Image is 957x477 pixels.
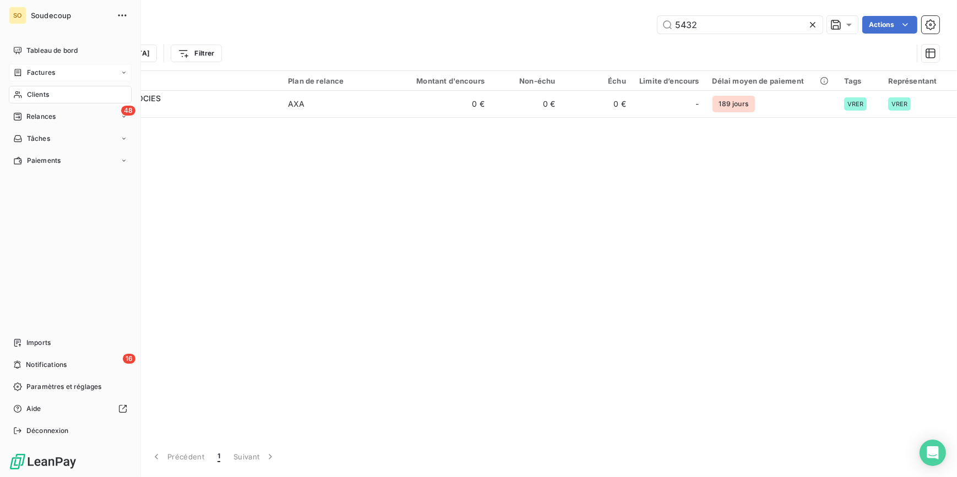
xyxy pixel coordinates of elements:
[26,360,67,370] span: Notifications
[9,453,77,470] img: Logo LeanPay
[76,104,275,115] span: 4115432
[171,45,221,62] button: Filtrer
[9,7,26,24] div: SO
[26,112,56,122] span: Relances
[211,445,227,468] button: 1
[27,90,49,100] span: Clients
[9,400,132,418] a: Aide
[218,451,220,462] span: 1
[121,106,135,116] span: 48
[31,11,110,20] span: Soudecoup
[123,354,135,364] span: 16
[920,440,946,466] div: Open Intercom Messenger
[26,338,51,348] span: Imports
[27,156,61,166] span: Paiements
[639,76,699,85] div: Limite d’encours
[27,134,50,144] span: Tâches
[891,101,908,107] span: VRER
[491,91,562,117] td: 0 €
[844,76,875,85] div: Tags
[862,16,917,34] button: Actions
[888,76,950,85] div: Représentant
[288,98,304,109] div: AXA
[713,96,755,112] span: 189 jours
[144,445,211,468] button: Précédent
[713,76,831,85] div: Délai moyen de paiement
[26,404,41,414] span: Aide
[27,68,55,78] span: Factures
[26,426,69,436] span: Déconnexion
[227,445,282,468] button: Suivant
[695,98,699,109] span: -
[847,101,864,107] span: VRER
[396,91,491,117] td: 0 €
[498,76,555,85] div: Non-échu
[288,76,390,85] div: Plan de relance
[26,382,101,392] span: Paramètres et réglages
[403,76,485,85] div: Montant d'encours
[657,16,823,34] input: Rechercher
[568,76,626,85] div: Échu
[26,46,78,56] span: Tableau de bord
[562,91,632,117] td: 0 €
